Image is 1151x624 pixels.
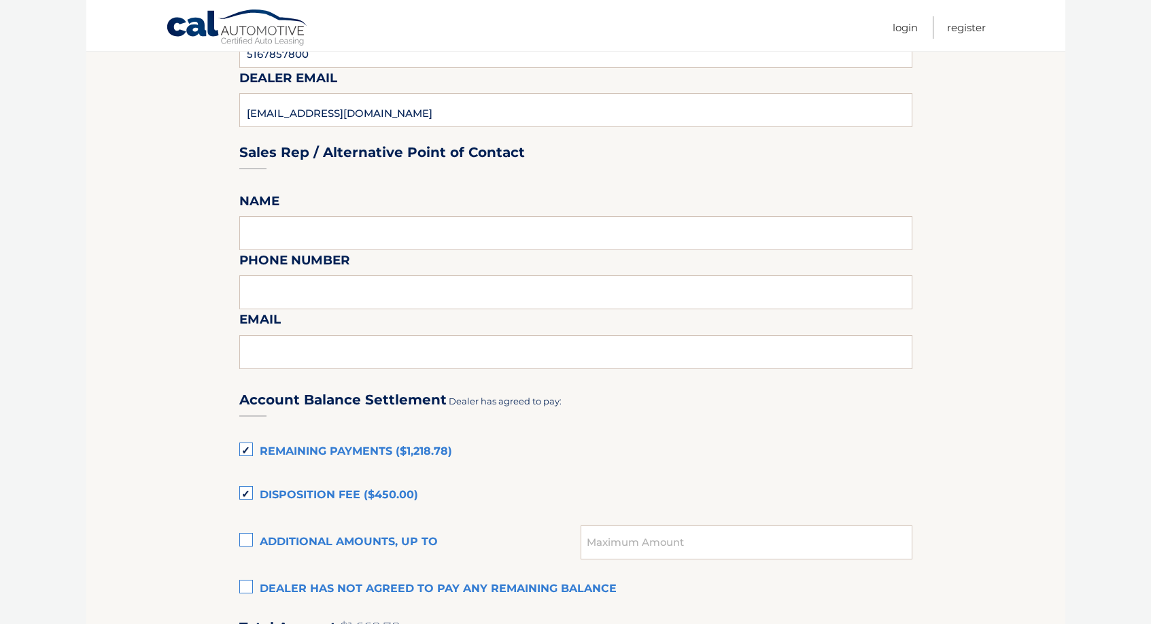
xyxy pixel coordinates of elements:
label: Additional amounts, up to [239,529,581,556]
label: Phone Number [239,250,350,275]
label: Disposition Fee ($450.00) [239,482,912,509]
a: Register [947,16,986,39]
input: Maximum Amount [581,525,912,559]
label: Dealer Email [239,68,337,93]
h3: Account Balance Settlement [239,392,447,409]
a: Login [893,16,918,39]
span: Dealer has agreed to pay: [449,396,562,406]
label: Name [239,191,279,216]
label: Remaining Payments ($1,218.78) [239,438,912,466]
h3: Sales Rep / Alternative Point of Contact [239,144,525,161]
a: Cal Automotive [166,9,309,48]
label: Dealer has not agreed to pay any remaining balance [239,576,912,603]
label: Email [239,309,281,334]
